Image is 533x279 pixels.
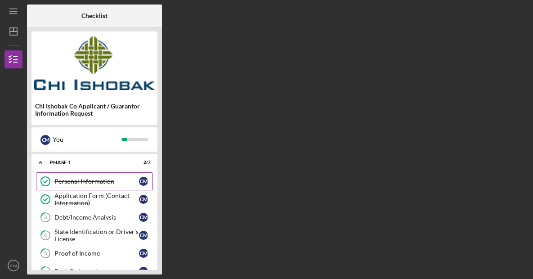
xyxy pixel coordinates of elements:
div: Chi Ishobak Co Applicant / Guarantor Information Request [35,103,154,117]
div: Bank Statement [54,268,139,275]
a: 5Proof of IncomeCM [36,244,153,262]
div: C M [139,213,148,222]
div: C M [139,195,148,204]
tspan: 6 [44,269,47,274]
div: Personal Information [54,178,139,185]
div: C M [40,135,50,145]
div: C M [139,177,148,186]
tspan: 5 [44,251,47,256]
div: Proof of Income [54,250,139,257]
a: 4State Identification or Driver's LicenseCM [36,226,153,244]
a: 3Debt/Income AnalysisCM [36,208,153,226]
div: 2 / 7 [134,160,151,165]
a: Application Form (Contact Information)CM [36,190,153,208]
img: Product logo [31,36,157,90]
div: You [53,132,121,147]
div: Debt/Income Analysis [54,214,139,221]
div: C M [139,231,148,240]
tspan: 4 [44,233,47,238]
button: CM [4,256,22,274]
tspan: 3 [44,215,47,220]
a: Personal InformationCM [36,172,153,190]
text: CM [10,263,17,268]
div: C M [139,249,148,258]
div: Application Form (Contact Information) [54,192,139,207]
div: State Identification or Driver's License [54,228,139,243]
div: C M [139,267,148,276]
div: Phase 1 [49,160,128,165]
b: Checklist [81,12,107,19]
